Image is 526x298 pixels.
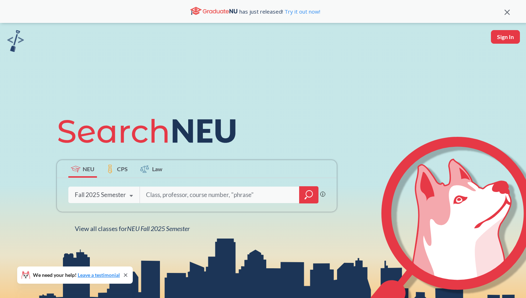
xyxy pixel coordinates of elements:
span: We need your help! [33,273,120,278]
input: Class, professor, course number, "phrase" [145,187,294,202]
span: NEU Fall 2025 Semester [127,225,190,232]
a: sandbox logo [7,30,24,54]
span: CPS [117,165,128,173]
span: Law [152,165,162,173]
div: Fall 2025 Semester [75,191,126,199]
button: Sign In [491,30,520,44]
span: View all classes for [75,225,190,232]
a: Leave a testimonial [78,272,120,278]
div: magnifying glass [299,186,318,203]
a: Try it out now! [283,8,320,15]
span: NEU [83,165,94,173]
span: has just released! [239,8,320,15]
svg: magnifying glass [305,190,313,200]
img: sandbox logo [7,30,24,52]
